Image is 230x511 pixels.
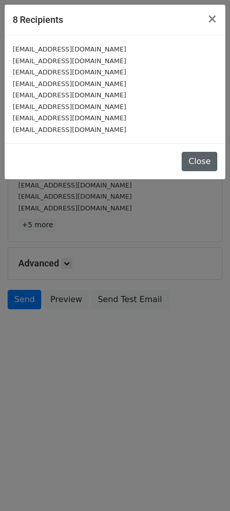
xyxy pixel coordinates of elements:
[13,80,126,88] small: [EMAIL_ADDRESS][DOMAIN_NAME]
[13,68,126,76] small: [EMAIL_ADDRESS][DOMAIN_NAME]
[13,45,126,53] small: [EMAIL_ADDRESS][DOMAIN_NAME]
[179,462,230,511] iframe: Chat Widget
[199,5,225,33] button: Close
[13,126,126,133] small: [EMAIL_ADDRESS][DOMAIN_NAME]
[13,57,126,65] small: [EMAIL_ADDRESS][DOMAIN_NAME]
[207,12,217,26] span: ×
[13,114,126,122] small: [EMAIL_ADDRESS][DOMAIN_NAME]
[13,91,126,99] small: [EMAIL_ADDRESS][DOMAIN_NAME]
[13,13,63,26] h5: 8 Recipients
[13,103,126,111] small: [EMAIL_ADDRESS][DOMAIN_NAME]
[182,152,217,171] button: Close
